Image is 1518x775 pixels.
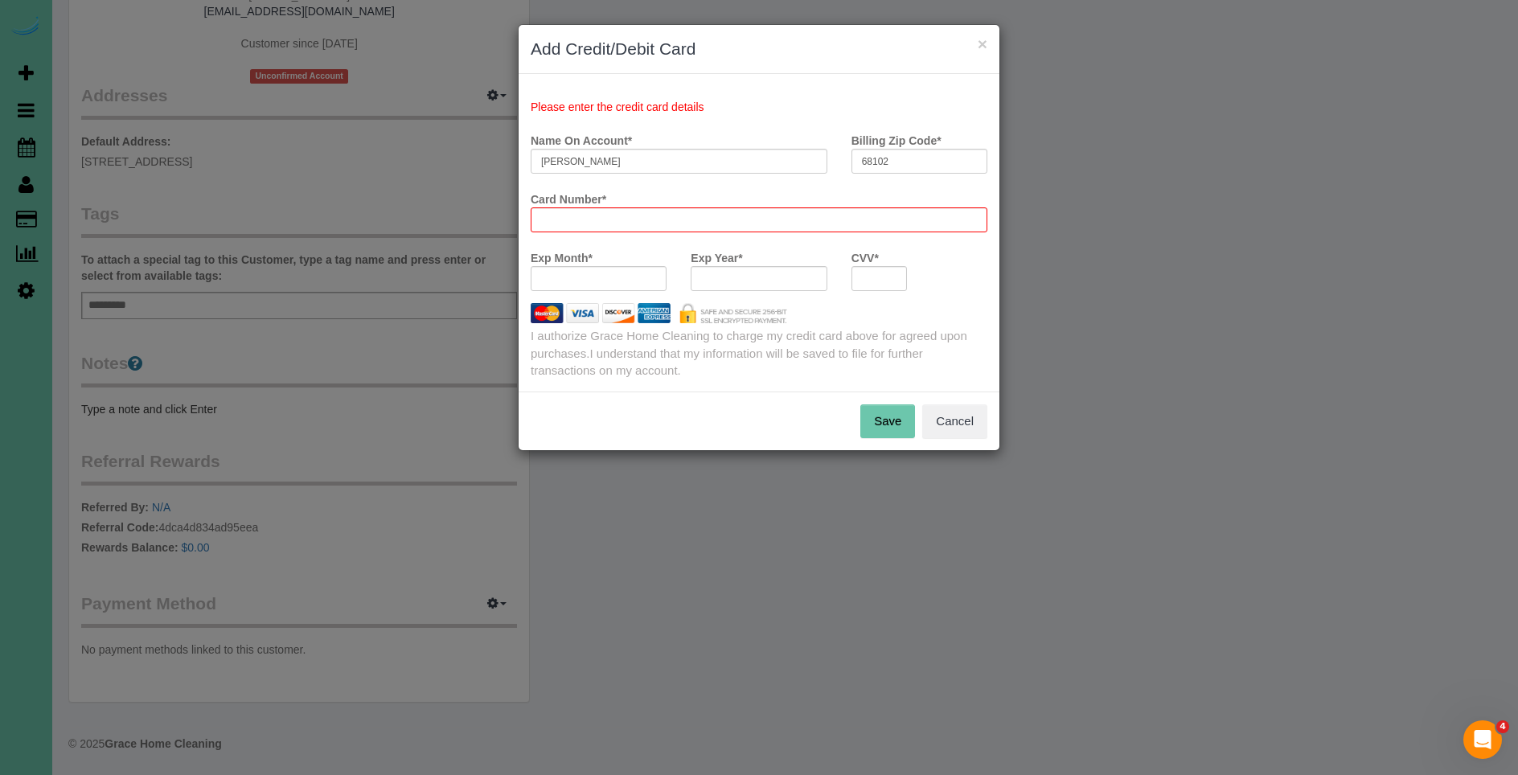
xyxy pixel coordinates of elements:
label: Card Number [531,186,606,207]
div: Please enter the credit card details [519,99,999,115]
label: Billing Zip Code [851,127,942,149]
span: 4 [1496,720,1509,733]
label: Name On Account [531,127,632,149]
button: Save [860,404,915,438]
img: credit cards [519,303,799,323]
label: Exp Year [691,244,742,266]
h3: Add Credit/Debit Card [531,37,987,61]
label: Exp Month [531,244,593,266]
button: × [978,35,987,52]
iframe: Intercom live chat [1463,720,1502,759]
div: I authorize Grace Home Cleaning to charge my credit card above for agreed upon purchases. [519,327,999,379]
label: CVV [851,244,879,266]
button: Cancel [922,404,987,438]
span: I understand that my information will be saved to file for further transactions on my account. [531,346,923,377]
